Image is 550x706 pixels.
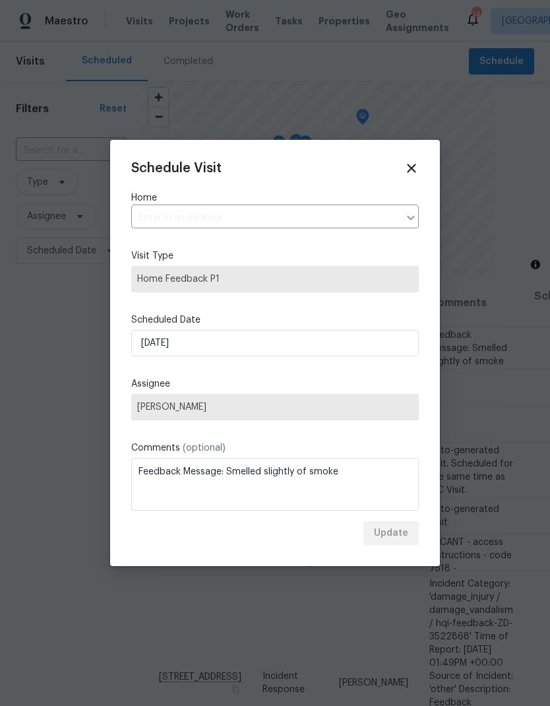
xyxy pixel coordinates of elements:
[131,441,419,455] label: Comments
[131,191,419,205] label: Home
[131,208,399,228] input: Enter in an address
[137,273,413,286] span: Home Feedback P1
[131,162,222,175] span: Schedule Visit
[131,377,419,391] label: Assignee
[131,313,419,327] label: Scheduled Date
[131,249,419,263] label: Visit Type
[131,330,419,356] input: M/D/YYYY
[137,402,413,412] span: [PERSON_NAME]
[404,161,419,176] span: Close
[131,458,419,511] textarea: Feedback Message: Smelled slightly of smoke
[183,443,226,453] span: (optional)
